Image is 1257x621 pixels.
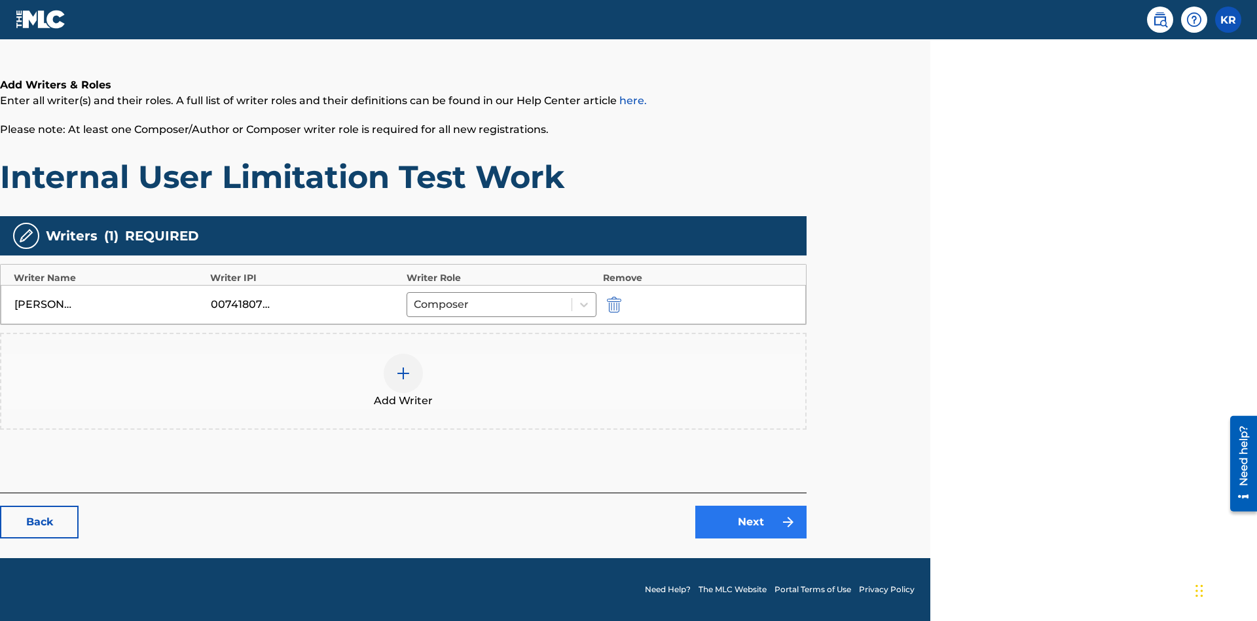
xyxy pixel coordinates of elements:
span: Add Writer [374,393,433,409]
a: Need Help? [645,584,691,595]
img: search [1152,12,1168,28]
iframe: Resource Center [1220,411,1257,518]
a: Privacy Policy [859,584,915,595]
a: Portal Terms of Use [774,584,851,595]
div: Help [1181,7,1207,33]
img: MLC Logo [16,10,66,29]
div: Writer Role [407,271,596,285]
img: 12a2ab48e56ec057fbd8.svg [607,297,621,312]
img: help [1186,12,1202,28]
div: Remove [603,271,793,285]
a: Public Search [1147,7,1173,33]
span: REQUIRED [125,226,199,246]
img: f7272a7cc735f4ea7f67.svg [780,514,796,530]
div: User Menu [1215,7,1241,33]
span: Writers [46,226,98,246]
a: Next [695,506,807,538]
iframe: Chat Widget [1192,558,1257,621]
div: Drag [1195,571,1203,611]
img: writers [18,228,34,244]
a: The MLC Website [699,584,767,595]
div: Writer Name [14,271,204,285]
img: add [395,366,411,381]
a: here. [619,94,647,107]
span: ( 1 ) [104,226,118,246]
div: Writer IPI [210,271,400,285]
